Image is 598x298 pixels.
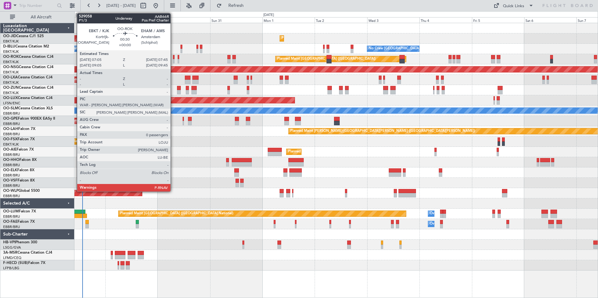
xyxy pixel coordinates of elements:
[3,127,18,131] span: OO-LAH
[262,17,315,23] div: Mon 1
[120,209,233,218] div: Planned Maint [GEOGRAPHIC_DATA] ([GEOGRAPHIC_DATA] National)
[55,44,155,53] div: A/C Unavailable [GEOGRAPHIC_DATA]-[GEOGRAPHIC_DATA]
[3,210,36,213] a: OO-LUMFalcon 7X
[3,65,19,69] span: OO-NSG
[3,34,44,38] a: OO-JIDCessna CJ1 525
[3,173,20,178] a: EBBR/BRU
[3,158,19,162] span: OO-HHO
[263,12,274,18] div: [DATE]
[158,17,210,23] div: Sat 30
[315,17,367,23] div: Tue 2
[277,54,376,64] div: Planned Maint [GEOGRAPHIC_DATA] ([GEOGRAPHIC_DATA])
[68,75,141,84] div: Planned Maint Kortrijk-[GEOGRAPHIC_DATA]
[3,55,19,59] span: OO-ROK
[3,210,19,213] span: OO-LUM
[369,44,474,53] div: No Crew [GEOGRAPHIC_DATA] ([GEOGRAPHIC_DATA] National)
[122,85,195,95] div: Planned Maint Kortrijk-[GEOGRAPHIC_DATA]
[3,225,20,229] a: EBBR/BRU
[3,107,18,110] span: OO-SLM
[105,17,158,23] div: Fri 29
[3,55,53,59] a: OO-ROKCessna Citation CJ4
[3,214,20,219] a: EBBR/BRU
[3,86,53,90] a: OO-ZUNCessna Citation CJ4
[3,168,17,172] span: OO-ELK
[3,60,19,64] a: EBKT/KJK
[3,96,18,100] span: OO-LUX
[3,127,35,131] a: OO-LAHFalcon 7X
[490,1,537,11] button: Quick Links
[53,17,105,23] div: Thu 28
[223,3,249,8] span: Refresh
[3,107,53,110] a: OO-SLMCessna Citation XLS
[3,194,20,198] a: EBBR/BRU
[3,142,19,147] a: EBKT/KJK
[3,220,18,224] span: OO-FAE
[430,219,472,229] div: Owner Melsbroek Air Base
[3,251,18,255] span: 3A-MSR
[3,34,16,38] span: OO-JID
[210,17,262,23] div: Sun 31
[3,152,20,157] a: EBBR/BRU
[16,15,66,19] span: All Aircraft
[214,1,251,11] button: Refresh
[3,111,20,116] a: EBBR/BRU
[131,54,204,64] div: Planned Maint Kortrijk-[GEOGRAPHIC_DATA]
[7,12,68,22] button: All Aircraft
[3,261,45,265] a: F-HECD (SUB)Falcon 7X
[3,220,35,224] a: OO-FAEFalcon 7X
[3,189,18,193] span: OO-WLP
[3,163,20,167] a: EBBR/BRU
[3,179,35,182] a: OO-VSFFalcon 8X
[3,96,53,100] a: OO-LUXCessna Citation CJ4
[3,245,21,250] a: LSGG/GVA
[3,132,20,137] a: EBBR/BRU
[3,158,37,162] a: OO-HHOFalcon 8X
[503,3,524,9] div: Quick Links
[3,76,18,79] span: OO-LXA
[3,189,40,193] a: OO-WLPGlobal 5500
[3,241,37,244] a: HB-VPIPhenom 300
[3,117,18,121] span: OO-GPE
[3,179,18,182] span: OO-VSF
[419,17,472,23] div: Thu 4
[430,209,472,218] div: Owner Melsbroek Air Base
[3,122,20,126] a: EBBR/BRU
[290,127,475,136] div: Planned Maint [PERSON_NAME]-[GEOGRAPHIC_DATA][PERSON_NAME] ([GEOGRAPHIC_DATA][PERSON_NAME])
[3,80,19,85] a: EBKT/KJK
[19,1,55,10] input: Trip Number
[472,17,524,23] div: Fri 5
[3,137,18,141] span: OO-FSX
[3,76,53,79] a: OO-LXACessna Citation CJ4
[106,3,136,8] span: [DATE] - [DATE]
[3,148,17,151] span: OO-AIE
[281,34,354,43] div: Planned Maint Kortrijk-[GEOGRAPHIC_DATA]
[3,65,53,69] a: OO-NSGCessna Citation CJ4
[3,49,19,54] a: EBKT/KJK
[3,183,20,188] a: EBBR/BRU
[3,70,19,75] a: EBKT/KJK
[3,117,55,121] a: OO-GPEFalcon 900EX EASy II
[367,17,419,23] div: Wed 3
[3,91,19,95] a: EBKT/KJK
[3,101,20,106] a: LFSN/ENC
[3,39,19,44] a: EBKT/KJK
[3,241,15,244] span: HB-VPI
[3,86,19,90] span: OO-ZUN
[3,45,49,48] a: D-IBLUCessna Citation M2
[3,266,19,271] a: LFPB/LBG
[3,251,52,255] a: 3A-MSRCessna Citation CJ4
[3,261,28,265] span: F-HECD (SUB)
[3,168,34,172] a: OO-ELKFalcon 8X
[3,148,34,151] a: OO-AIEFalcon 7X
[3,137,35,141] a: OO-FSXFalcon 7X
[3,256,21,260] a: LFMD/CEQ
[288,147,387,156] div: Planned Maint [GEOGRAPHIC_DATA] ([GEOGRAPHIC_DATA])
[3,45,15,48] span: D-IBLU
[76,12,86,18] div: [DATE]
[524,17,576,23] div: Sat 6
